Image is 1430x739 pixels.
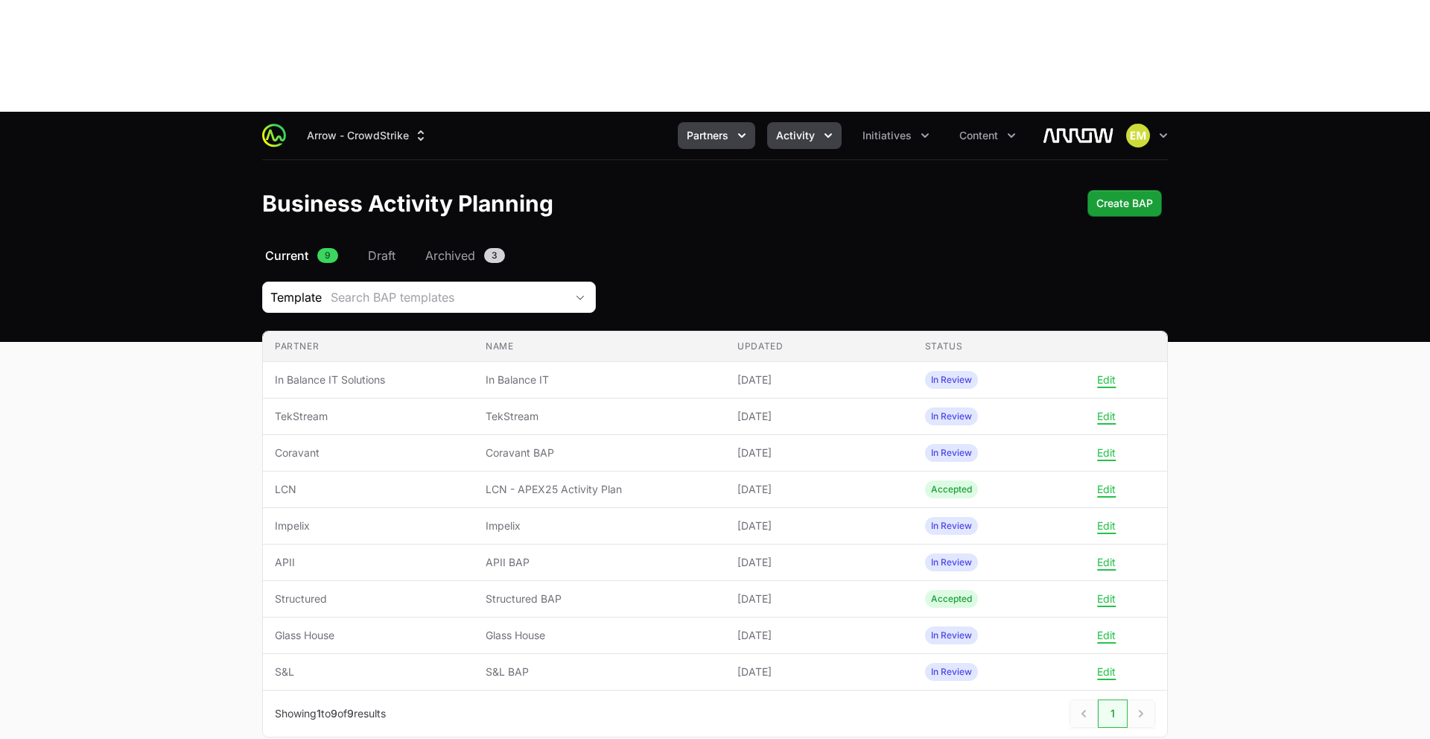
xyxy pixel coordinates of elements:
h1: Business Activity Planning [262,190,553,217]
button: Initiatives [854,122,938,149]
span: Structured BAP [486,591,714,606]
span: [DATE] [737,555,901,570]
button: Edit [1097,556,1116,569]
a: 1 [1098,700,1128,728]
span: Template [263,288,322,306]
span: Glass House [275,628,462,643]
span: [DATE] [737,518,901,533]
span: TekStream [486,409,714,424]
button: Arrow - CrowdStrike [298,122,437,149]
a: Draft [365,247,398,264]
div: Primary actions [1087,190,1162,217]
div: Initiatives menu [854,122,938,149]
div: Activity menu [767,122,842,149]
span: Partners [687,128,728,143]
div: Search BAP templates [331,288,565,306]
span: 9 [331,707,337,720]
span: Content [959,128,998,143]
span: Current [265,247,308,264]
th: Partner [263,332,474,362]
button: Edit [1097,410,1116,423]
span: [DATE] [737,591,901,606]
button: Edit [1097,483,1116,496]
span: TekStream [275,409,462,424]
span: Impelix [486,518,714,533]
span: In Balance IT [486,372,714,387]
span: In Balance IT Solutions [275,372,462,387]
button: Edit [1097,519,1116,533]
span: LCN [275,482,462,497]
button: Search BAP templates [322,282,595,312]
span: [DATE] [737,372,901,387]
button: Edit [1097,373,1116,387]
th: Updated [725,332,913,362]
th: Name [474,332,725,362]
th: Status [913,332,1101,362]
span: Coravant [275,445,462,460]
div: Supplier switch menu [298,122,437,149]
span: Activity [776,128,815,143]
button: Edit [1097,446,1116,460]
span: [DATE] [737,665,901,679]
span: Impelix [275,518,462,533]
div: Main navigation [286,122,1025,149]
p: Showing to of results [275,706,386,721]
span: 3 [484,248,505,263]
span: S&L BAP [486,665,714,679]
span: APII BAP [486,555,714,570]
div: Content menu [950,122,1025,149]
span: Archived [425,247,475,264]
span: 9 [317,248,338,263]
button: Create BAP [1087,190,1162,217]
button: Edit [1097,592,1116,606]
span: Coravant BAP [486,445,714,460]
span: LCN - APEX25 Activity Plan [486,482,714,497]
nav: Business Activity Plan Navigation navigation [262,247,1168,264]
section: Business Activity Plan Filters [262,282,1168,313]
span: Glass House [486,628,714,643]
button: Partners [678,122,755,149]
span: APII [275,555,462,570]
img: ActivitySource [262,124,286,148]
button: Activity [767,122,842,149]
span: [DATE] [737,409,901,424]
div: Partners menu [678,122,755,149]
img: Eric Mingus [1126,124,1150,148]
span: Initiatives [862,128,912,143]
span: S&L [275,665,462,679]
button: Content [950,122,1025,149]
span: 1 [317,707,321,720]
span: Structured [275,591,462,606]
button: Edit [1097,665,1116,679]
img: Arrow [1043,121,1114,150]
span: [DATE] [737,482,901,497]
span: [DATE] [737,628,901,643]
a: Current9 [262,247,341,264]
a: Archived3 [422,247,508,264]
section: Business Activity Plan Submissions [262,331,1168,738]
span: Create BAP [1096,194,1153,212]
span: 9 [347,707,354,720]
span: [DATE] [737,445,901,460]
span: Draft [368,247,395,264]
button: Edit [1097,629,1116,642]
